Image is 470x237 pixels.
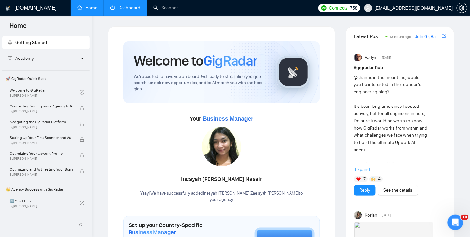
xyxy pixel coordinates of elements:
[8,40,12,45] span: rocket
[363,176,366,182] span: 7
[355,167,370,172] span: Expand
[390,35,412,39] span: 13 hours ago
[371,177,376,181] img: 🙌
[15,56,34,61] span: Academy
[378,176,381,182] span: 4
[10,196,80,210] a: 1️⃣ Start HereBy[PERSON_NAME]
[10,141,73,145] span: By [PERSON_NAME]
[457,3,467,13] button: setting
[415,33,441,40] a: Join GigRadar Slack Community
[355,54,363,61] img: Vadym
[3,183,89,196] span: 👑 Agency Success with GigRadar
[8,56,12,60] span: fund-projection-screen
[366,6,371,10] span: user
[356,177,361,181] img: ❤️
[354,64,446,71] h1: # gigradar-hub
[202,127,241,166] img: 1699259105796-IMG-20231029-WA0010.jpg
[129,222,222,236] h1: Set up your Country-Specific
[378,185,418,196] button: See the details
[10,85,80,100] a: Welcome to GigRadarBy[PERSON_NAME]
[355,211,363,219] img: Korlan
[354,32,384,40] span: Latest Posts from the GigRadar Community
[80,153,84,158] span: lock
[10,166,73,173] span: Optimizing and A/B Testing Your Scanner for Better Results
[134,74,266,92] span: We're excited to have you on board. Get ready to streamline your job search, unlock new opportuni...
[365,54,378,61] span: Vadym
[140,197,303,203] p: your agency .
[384,187,413,194] a: See the details
[10,103,73,109] span: Connecting Your Upwork Agency to GigRadar
[10,119,73,125] span: Navigating the GigRadar Platform
[10,134,73,141] span: Setting Up Your First Scanner and Auto-Bidder
[153,5,178,11] a: searchScanner
[350,4,357,12] span: 758
[78,222,85,228] span: double-left
[6,3,10,13] img: logo
[442,33,446,39] a: export
[3,72,89,85] span: 🚀 GigRadar Quick Start
[10,109,73,113] span: By [PERSON_NAME]
[80,201,84,205] span: check-circle
[448,215,463,230] iframe: Intercom live chat
[2,36,90,49] li: Getting Started
[140,174,303,185] div: Inesyah [PERSON_NAME] Nassir
[80,90,84,95] span: check-circle
[203,52,257,70] span: GigRadar
[382,55,391,60] span: [DATE]
[129,229,176,236] span: Business Manager
[10,125,73,129] span: By [PERSON_NAME]
[277,56,310,88] img: gigradar-logo.png
[80,137,84,142] span: lock
[321,5,327,11] img: upwork-logo.png
[203,115,253,122] span: Business Manager
[77,5,97,11] a: homeHome
[140,190,303,203] div: Yaay! We have successfully added Inesyah [PERSON_NAME] Zaelsyah [PERSON_NAME] to
[382,212,391,218] span: [DATE]
[354,185,376,196] button: Reply
[10,150,73,157] span: Optimizing Your Upwork Profile
[10,173,73,177] span: By [PERSON_NAME]
[461,215,469,220] span: 10
[329,4,349,12] span: Connects:
[360,187,370,194] a: Reply
[457,5,467,11] span: setting
[80,106,84,110] span: lock
[15,40,47,45] span: Getting Started
[10,157,73,161] span: By [PERSON_NAME]
[8,56,34,61] span: Academy
[80,169,84,174] span: lock
[134,52,257,70] h1: Welcome to
[4,21,32,35] span: Home
[365,212,378,219] span: Korlan
[442,34,446,39] span: export
[110,5,140,11] a: dashboardDashboard
[190,115,254,122] span: Your
[80,122,84,126] span: lock
[457,5,467,11] a: setting
[354,75,373,80] span: @channel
